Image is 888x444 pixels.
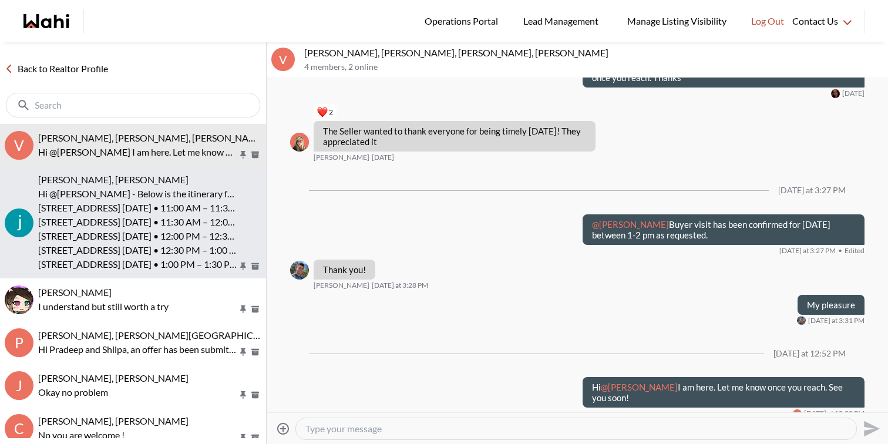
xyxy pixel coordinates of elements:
span: Log Out [751,14,784,29]
span: [PERSON_NAME] [38,287,112,298]
span: Operations Portal [425,14,502,29]
button: Archive [249,261,261,271]
button: Pin [238,261,248,271]
span: Edited [838,246,865,255]
p: Hi @[PERSON_NAME] - Below is the itinerary for [DATE]. All the showings have been confirmed now. ... [38,187,238,201]
button: Pin [238,433,248,443]
p: I understand but still worth a try [38,300,238,314]
button: Reactions: love [317,107,333,117]
time: 2025-08-07T20:27:19.595Z [842,89,865,98]
button: Archive [249,390,261,400]
p: The Seller wanted to thank everyone for being timely [DATE]! They appreciated it [323,126,586,147]
img: S [5,208,33,237]
p: [STREET_ADDRESS] [DATE] • 12:00 PM – 12:30 PM (EDT) [38,229,238,243]
div: Barbara Funt [290,133,309,152]
button: Archive [249,347,261,357]
div: C [5,414,33,443]
img: B [793,409,802,418]
button: Pin [238,150,248,160]
div: Barbara Funt [793,409,802,418]
span: Manage Listing Visibility [624,14,730,29]
time: 2025-10-01T16:52:54.679Z [804,409,865,418]
time: 2025-08-07T23:37:04.615Z [372,153,394,162]
img: B [290,133,309,152]
img: V [290,261,309,280]
p: Thank you! [323,264,366,275]
span: Lead Management [523,14,603,29]
p: My pleasure [807,300,855,310]
div: [DATE] at 3:27 PM [778,186,846,196]
div: J [5,371,33,400]
p: [STREET_ADDRESS] [DATE] • 11:00 AM – 11:30 AM (EDT) [38,201,238,215]
span: @[PERSON_NAME] [601,382,678,392]
img: V [797,316,806,325]
div: [DATE] at 12:52 PM [773,349,846,359]
input: Search [35,99,234,111]
p: [STREET_ADDRESS] [DATE] • 12:30 PM – 1:00 PM (EDT) [38,243,238,257]
div: Volodymyr Vozniak [290,261,309,280]
span: [PERSON_NAME] [314,281,369,290]
p: [STREET_ADDRESS] [DATE] • 1:00 PM – 1:30 PM (EDT) [38,257,238,271]
time: 2025-09-29T19:31:41.926Z [808,316,865,325]
span: [PERSON_NAME], [PERSON_NAME] [38,372,189,384]
span: @[PERSON_NAME] [592,219,669,230]
p: Hi I am here. Let me know once you reach. See you soon! [592,382,855,403]
button: Send [857,415,883,442]
div: V [271,48,295,71]
div: Reaction list [314,103,600,122]
div: V [5,131,33,160]
div: Volodymyr Vozniak [797,316,806,325]
span: [PERSON_NAME] [314,153,369,162]
p: Okay no problem [38,385,238,399]
time: 2025-09-29T19:28:14.549Z [372,281,428,290]
button: Pin [238,347,248,357]
img: l [5,285,33,314]
button: Pin [238,304,248,314]
span: [PERSON_NAME], [PERSON_NAME] [38,174,189,185]
p: [PERSON_NAME], [PERSON_NAME], [PERSON_NAME], [PERSON_NAME] [304,47,883,59]
p: Hi Pradeep and Shilpa, an offer has been submitted for [STREET_ADDRESS]. If you’re still interest... [38,342,238,356]
div: Alicia Malette [831,89,840,98]
a: Wahi homepage [23,14,69,28]
button: Pin [238,390,248,400]
div: P [5,328,33,357]
p: Buyer visit has been confirmed for [DATE] between 1-2 pm as requested. [592,219,855,240]
div: liuhong chen, Faraz [5,285,33,314]
textarea: Type your message [305,423,847,435]
time: 2025-09-29T19:27:35.778Z [779,246,836,255]
button: Archive [249,150,261,160]
span: [PERSON_NAME], [PERSON_NAME][GEOGRAPHIC_DATA] [38,329,284,341]
img: A [831,89,840,98]
p: Hi @[PERSON_NAME] I am here. Let me know once you reach. See you soon! [38,145,238,159]
p: Np you are welcome ! [38,428,238,442]
p: 4 members , 2 online [304,62,883,72]
span: [PERSON_NAME], [PERSON_NAME] [38,415,189,426]
div: Souhel Bally, Faraz [5,208,33,237]
button: Archive [249,304,261,314]
span: 2 [329,107,333,117]
span: [PERSON_NAME], [PERSON_NAME], [PERSON_NAME], [PERSON_NAME] [38,132,342,143]
button: Archive [249,433,261,443]
p: [STREET_ADDRESS] [DATE] • 11:30 AM – 12:00 PM (EDT) [38,215,238,229]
